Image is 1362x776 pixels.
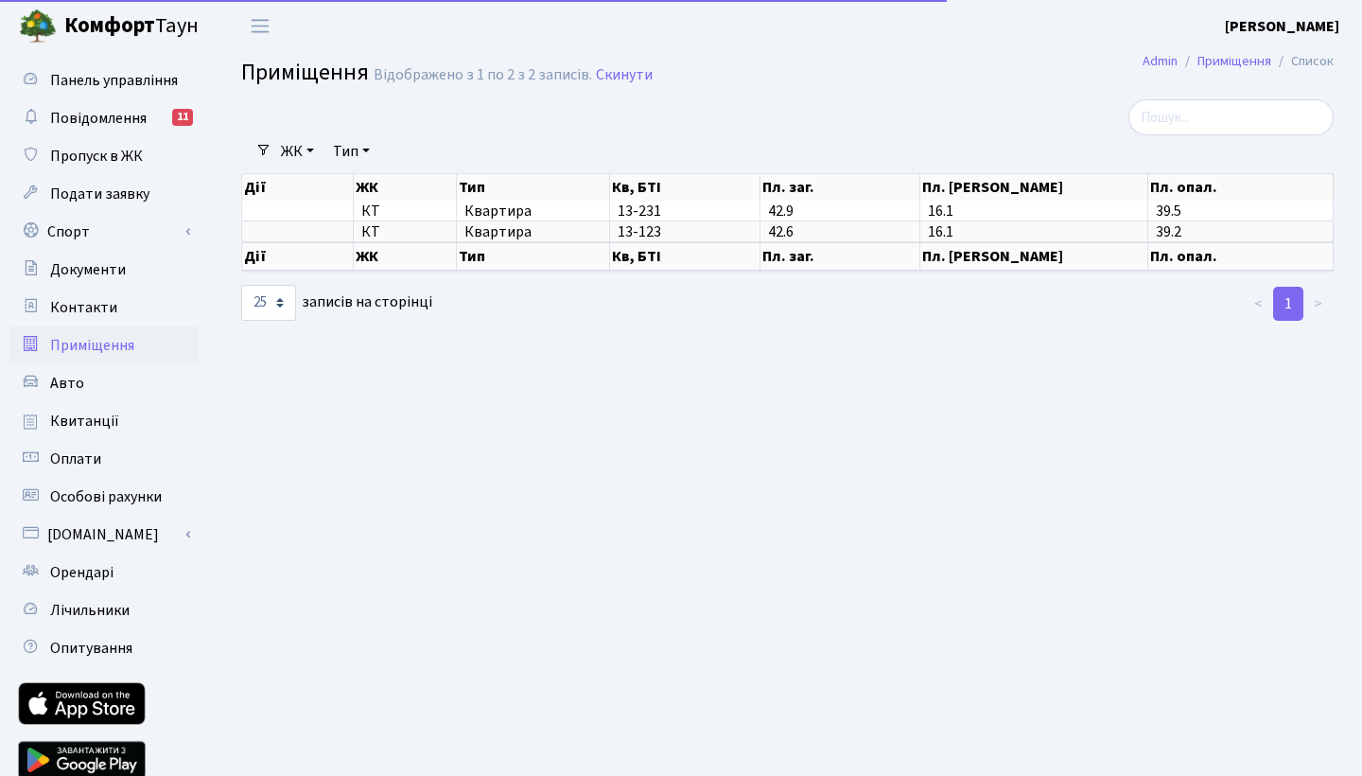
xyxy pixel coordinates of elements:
span: Орендарі [50,562,113,583]
a: Авто [9,364,199,402]
th: Пл. опал. [1148,242,1334,271]
a: Оплати [9,440,199,478]
li: Список [1271,51,1334,72]
a: Квитанції [9,402,199,440]
th: ЖК [354,174,458,201]
label: записів на сторінці [241,285,432,321]
span: Подати заявку [50,184,149,204]
th: Кв, БТІ [610,174,760,201]
nav: breadcrumb [1114,42,1362,81]
th: Пл. [PERSON_NAME] [920,174,1148,201]
th: Пл. [PERSON_NAME] [920,242,1148,271]
span: Повідомлення [50,108,147,129]
a: Скинути [596,66,653,84]
input: Пошук... [1128,99,1334,135]
a: Опитування [9,629,199,667]
span: 13-123 [618,221,661,242]
a: Admin [1143,51,1178,71]
span: 39.5 [1156,201,1181,221]
th: Пл. заг. [760,174,919,201]
a: Подати заявку [9,175,199,213]
a: Орендарі [9,554,199,591]
span: Приміщення [241,56,369,89]
span: Квартира [464,203,602,219]
span: Таун [64,10,199,43]
th: Пл. заг. [760,242,919,271]
th: Тип [457,242,610,271]
a: [DOMAIN_NAME] [9,516,199,554]
span: КТ [361,224,449,239]
a: Лічильники [9,591,199,629]
span: Оплати [50,449,101,469]
span: КТ [361,203,449,219]
b: Комфорт [64,10,155,41]
a: Особові рахунки [9,478,199,516]
img: logo.png [19,8,57,45]
a: Документи [9,251,199,289]
a: Повідомлення11 [9,99,199,137]
a: Панель управління [9,62,199,99]
a: Тип [325,135,377,168]
span: Пропуск в ЖК [50,146,143,167]
th: Кв, БТІ [610,242,760,271]
a: ЖК [273,135,322,168]
th: ЖК [354,242,458,271]
span: Авто [50,373,84,394]
b: [PERSON_NAME] [1225,16,1339,37]
div: Відображено з 1 по 2 з 2 записів. [374,66,592,84]
span: Квитанції [50,411,119,432]
a: Контакти [9,289,199,326]
th: Пл. опал. [1148,174,1334,201]
span: Контакти [50,297,117,318]
a: Приміщення [1197,51,1271,71]
span: 39.2 [1156,221,1181,242]
span: 13-231 [618,201,661,221]
a: Пропуск в ЖК [9,137,199,175]
span: Опитування [50,638,132,659]
th: Тип [457,174,610,201]
span: 42.6 [768,221,794,242]
button: Переключити навігацію [236,10,284,42]
span: 16.1 [928,201,953,221]
a: Приміщення [9,326,199,364]
span: Приміщення [50,335,134,356]
a: 1 [1273,287,1303,321]
a: [PERSON_NAME] [1225,15,1339,38]
span: Особові рахунки [50,486,162,507]
span: Документи [50,259,126,280]
span: Панель управління [50,70,178,91]
span: Лічильники [50,600,130,621]
th: Дії [242,174,354,201]
th: Дії [242,242,354,271]
span: 16.1 [928,221,953,242]
a: Спорт [9,213,199,251]
span: Квартира [464,224,602,239]
span: 42.9 [768,201,794,221]
select: записів на сторінці [241,285,296,321]
div: 11 [172,109,193,126]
